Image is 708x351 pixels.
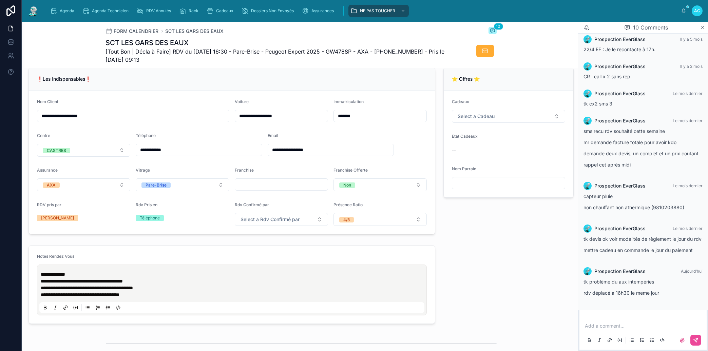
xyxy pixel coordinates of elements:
button: Select Button [333,178,427,191]
div: AXA [47,182,56,188]
button: Select Button [333,213,427,226]
span: Aujourd’hui [681,269,703,274]
div: Non [343,182,351,188]
span: Il y a 5 mois [680,37,703,42]
span: tk cx2 sms 3 [583,101,612,106]
a: Agenda [48,5,79,17]
span: Prospection EverGlass [594,117,646,124]
span: Rdv Pris en [136,202,157,207]
p: tk devis ok voir modalités de règlement le jour du rdv [583,235,703,242]
span: 10 [494,23,503,30]
a: SCT LES GARS DES EAUX [166,28,224,35]
span: Assurances [311,8,334,14]
p: non chauffant non athermique (9810203880) [583,204,703,211]
button: 10 [489,27,497,35]
span: Dossiers Non Envoyés [251,8,294,14]
a: Cadeaux [205,5,238,17]
div: Téléphone [140,215,160,221]
p: capteur pluie [583,193,703,200]
p: demande deux devis, un complet et un prix coutant [583,150,703,157]
span: Téléphone [136,133,156,138]
span: Prospection EverGlass [594,63,646,70]
button: Select Button [452,110,565,123]
span: Il y a 2 mois [680,64,703,69]
span: Prospection EverGlass [594,225,646,232]
a: NE PAS TOUCHER [348,5,409,17]
p: sms recu rdv souhaité cette semaine [583,128,703,135]
button: Select Button [37,144,130,157]
span: RDV pris par [37,202,61,207]
span: Immatriculation [333,99,364,104]
span: NE PAS TOUCHER [360,8,395,14]
span: Franchise Offerte [333,168,368,173]
span: -- [452,147,456,153]
img: App logo [27,5,39,16]
span: Présence Ratio [333,202,363,207]
span: Agenda Technicien [92,8,129,14]
span: Cadeaux [216,8,233,14]
span: Nom Parrain [452,166,476,171]
span: Prospection EverGlass [594,90,646,97]
button: Select Button [136,178,229,191]
div: [PERSON_NAME] [41,215,74,221]
p: tk problème du aux intempéries [583,278,703,285]
span: Email [268,133,278,138]
span: Prospection EverGlass [594,182,646,189]
span: Assurance [37,168,58,173]
span: Notes Rendez Vous [37,254,74,259]
span: Le mois dernier [673,183,703,188]
span: Rack [189,8,198,14]
span: 10 Comments [633,23,668,32]
p: rdv déplacé a 16h30 le meme jour [583,289,703,296]
a: RDV Annulés [135,5,176,17]
span: Nom Client [37,99,58,104]
span: Etat Cadeaux [452,134,478,139]
div: Pare-Brise [146,182,167,188]
h1: SCT LES GARS DES EAUX [106,38,446,47]
span: ⭐ Offres ⭐ [452,76,480,82]
span: FORM CALENDRIER [114,28,159,35]
p: mr demande facture totale pour avoir kdo [583,139,703,146]
span: Cadeaux [452,99,469,104]
span: Le mois dernier [673,226,703,231]
a: Dossiers Non Envoyés [240,5,299,17]
span: Vitrage [136,168,150,173]
span: Franchise [235,168,254,173]
span: Prospection EverGlass [594,268,646,275]
button: Select Button [235,213,328,226]
span: Centre [37,133,50,138]
span: AC [694,8,700,14]
span: Rdv Confirmé par [235,202,269,207]
p: rappel cet après midi [583,161,703,168]
a: Rack [177,5,203,17]
button: Select Button [37,178,130,191]
span: Prospection EverGlass [594,36,646,43]
span: 22/4 EF : Je le recontacte à 17h. [583,46,655,52]
span: [Tout Bon | Décla à Faire] RDV du [DATE] 16:30 - Pare-Brise - Peugeot Expert 2025 - GW478SP - AXA... [106,47,446,64]
p: mettre cadeau en commande le jour du paiement [583,247,703,254]
span: Select a Cadeau [458,113,495,120]
div: CASTRES [47,148,66,153]
span: Voiture [235,99,249,104]
a: Agenda Technicien [80,5,133,17]
a: Assurances [300,5,339,17]
span: Select a Rdv Confirmé par [241,216,300,223]
span: Le mois dernier [673,91,703,96]
a: FORM CALENDRIER [106,28,159,35]
span: RDV Annulés [146,8,171,14]
span: Agenda [60,8,74,14]
div: 4/5 [343,217,350,222]
span: CR : call x 2 sans rep [583,74,630,79]
span: ❗Les Indispensables❗ [37,76,91,82]
div: scrollable content [45,3,681,18]
span: Le mois dernier [673,118,703,123]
